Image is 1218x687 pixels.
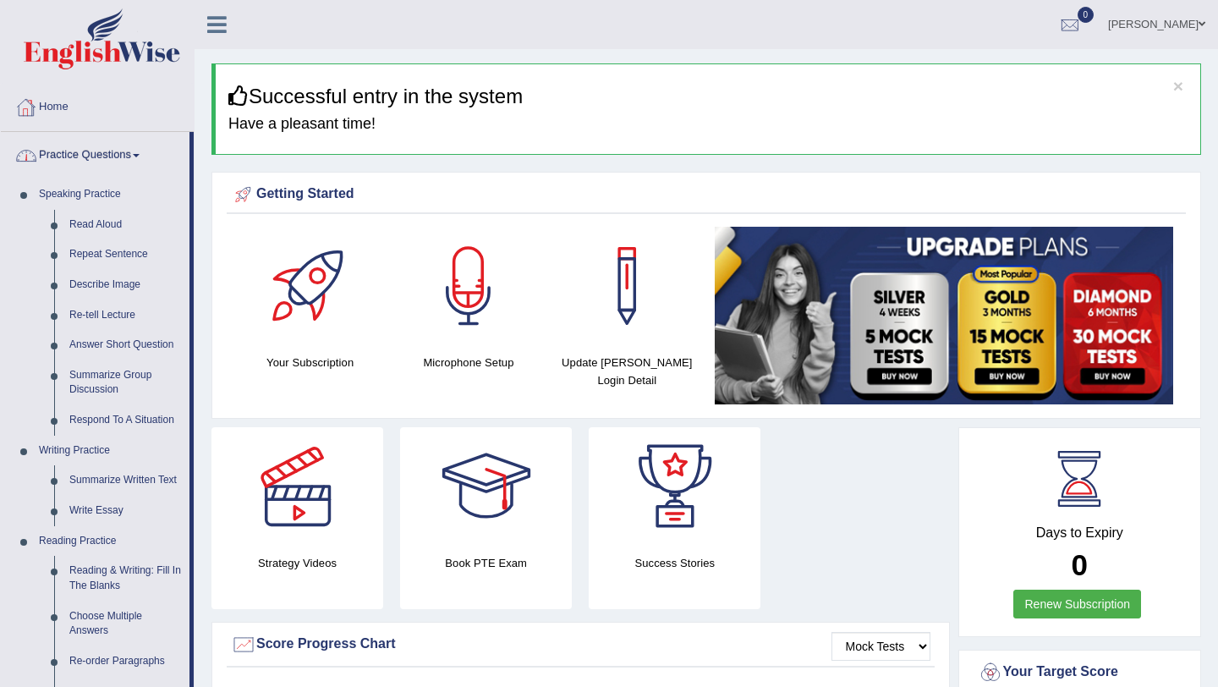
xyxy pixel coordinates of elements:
[589,554,760,572] h4: Success Stories
[31,179,189,210] a: Speaking Practice
[1,84,194,126] a: Home
[228,116,1188,133] h4: Have a pleasant time!
[62,465,189,496] a: Summarize Written Text
[231,182,1182,207] div: Getting Started
[62,646,189,677] a: Re-order Paragraphs
[1173,77,1183,95] button: ×
[1013,590,1141,618] a: Renew Subscription
[231,632,930,657] div: Score Progress Chart
[62,360,189,405] a: Summarize Group Discussion
[398,354,539,371] h4: Microphone Setup
[211,554,383,572] h4: Strategy Videos
[978,660,1182,685] div: Your Target Score
[62,210,189,240] a: Read Aloud
[400,554,572,572] h4: Book PTE Exam
[228,85,1188,107] h3: Successful entry in the system
[62,300,189,331] a: Re-tell Lecture
[31,526,189,557] a: Reading Practice
[62,330,189,360] a: Answer Short Question
[1072,548,1088,581] b: 0
[31,436,189,466] a: Writing Practice
[1,132,189,174] a: Practice Questions
[62,602,189,646] a: Choose Multiple Answers
[62,270,189,300] a: Describe Image
[62,239,189,270] a: Repeat Sentence
[715,227,1173,404] img: small5.jpg
[62,405,189,436] a: Respond To A Situation
[1078,7,1095,23] span: 0
[62,556,189,601] a: Reading & Writing: Fill In The Blanks
[978,525,1182,541] h4: Days to Expiry
[557,354,698,389] h4: Update [PERSON_NAME] Login Detail
[62,496,189,526] a: Write Essay
[239,354,381,371] h4: Your Subscription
